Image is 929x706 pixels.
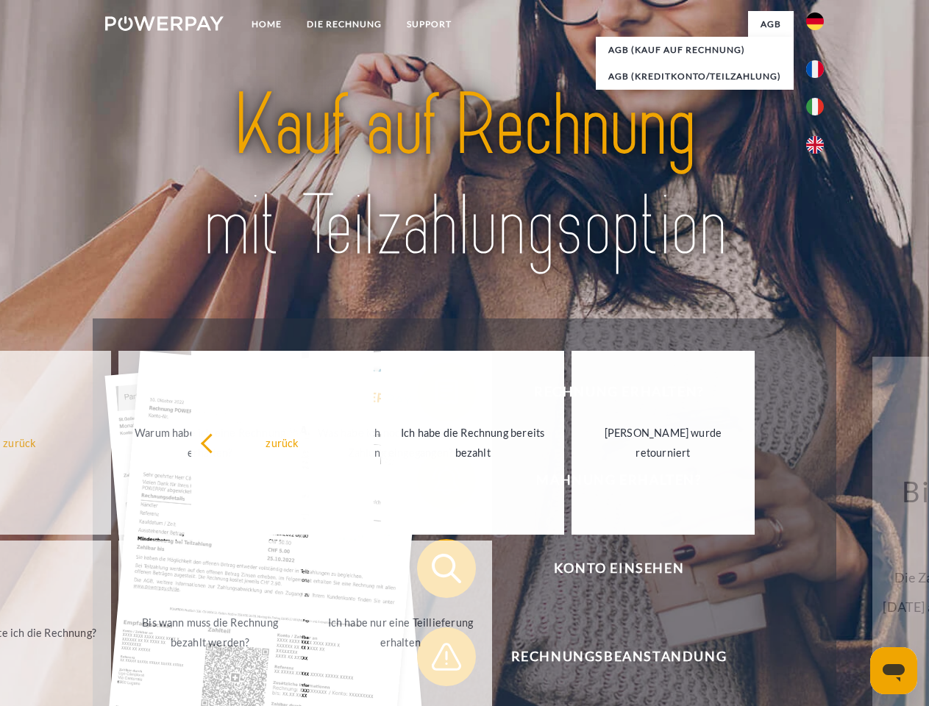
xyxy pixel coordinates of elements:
img: logo-powerpay-white.svg [105,16,224,31]
div: Ich habe die Rechnung bereits bezahlt [390,423,555,463]
div: zurück [200,432,366,452]
a: agb [748,11,794,38]
iframe: Schaltfläche zum Öffnen des Messaging-Fensters [870,647,917,694]
button: Rechnungsbeanstandung [417,627,800,686]
img: title-powerpay_de.svg [140,71,789,282]
a: DIE RECHNUNG [294,11,394,38]
img: de [806,13,824,30]
a: AGB (Kreditkonto/Teilzahlung) [596,63,794,90]
div: Bis wann muss die Rechnung bezahlt werden? [127,613,293,652]
a: Home [239,11,294,38]
button: Konto einsehen [417,539,800,598]
span: Rechnungsbeanstandung [438,627,799,686]
a: SUPPORT [394,11,464,38]
a: AGB (Kauf auf Rechnung) [596,37,794,63]
img: fr [806,60,824,78]
div: [PERSON_NAME] wurde retourniert [580,423,746,463]
img: it [806,98,824,115]
img: en [806,136,824,154]
span: Konto einsehen [438,539,799,598]
div: Warum habe ich eine Rechnung erhalten? [127,423,293,463]
div: Ich habe nur eine Teillieferung erhalten [318,613,483,652]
